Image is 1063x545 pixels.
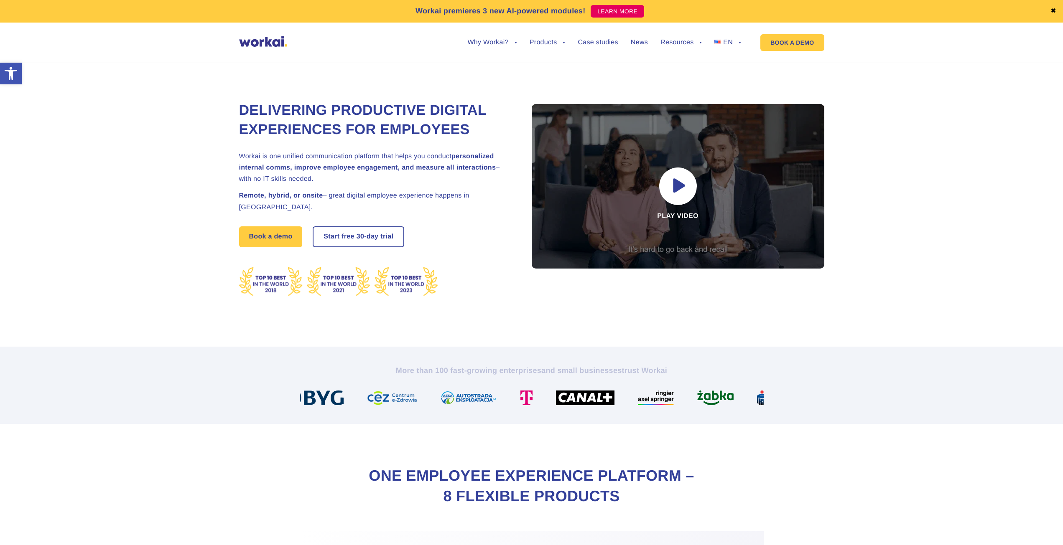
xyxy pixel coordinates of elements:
h2: More than 100 fast-growing enterprises trust Workai [300,365,764,375]
a: Products [530,39,566,46]
span: EN [723,39,733,46]
h1: Delivering Productive Digital Experiences for Employees [239,101,511,139]
a: ✖ [1050,8,1056,15]
div: Play video [532,104,824,269]
p: Workai premieres 3 new AI-powered modules! [416,5,586,17]
a: LEARN MORE [591,5,644,18]
a: Why Workai? [467,39,517,46]
i: 30-day [357,233,379,240]
h2: – great digital employee experience happens in [GEOGRAPHIC_DATA]. [239,190,511,213]
a: Case studies [578,39,618,46]
a: Resources [660,39,702,46]
h2: Workai is one unified communication platform that helps you conduct – with no IT skills needed. [239,151,511,185]
a: News [631,39,648,46]
strong: Remote, hybrid, or onsite [239,192,323,199]
a: Book a demo [239,226,303,247]
a: BOOK A DEMO [760,34,824,51]
a: Start free30-daytrial [314,227,403,246]
h2: One Employee Experience Platform – 8 flexible products [365,466,699,506]
i: and small businesses [541,366,622,375]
